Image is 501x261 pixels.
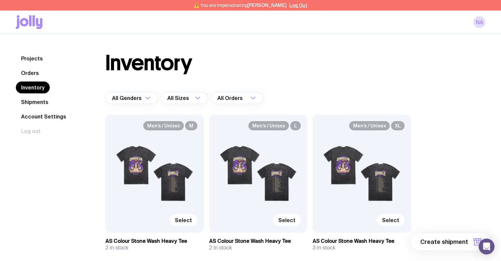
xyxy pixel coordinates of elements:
[290,121,301,130] span: L
[167,92,190,104] span: All Sizes
[217,92,244,104] span: All Orders
[391,121,404,130] span: XL
[190,92,193,104] input: Search for option
[16,96,54,108] a: Shipments
[105,245,128,251] span: 2 in stock
[313,238,411,245] h3: AS Colour Stone Wash Heavy Tee
[16,67,44,79] a: Orders
[105,92,158,104] div: Search for option
[248,121,289,130] span: Men’s / Unisex
[313,245,335,251] span: 3 in stock
[278,217,295,223] span: Select
[247,3,287,8] span: [PERSON_NAME]
[105,52,192,74] h1: Inventory
[16,125,46,137] button: Log out
[16,52,48,64] a: Projects
[473,16,485,28] a: NA
[185,121,197,130] span: M
[16,82,50,93] a: Inventory
[112,92,143,104] span: All Genders
[209,238,308,245] h3: AS Colour Stone Wash Heavy Tee
[194,3,287,8] span: ⚠️ You are impersonating
[479,239,494,254] div: Open Intercom Messenger
[289,3,307,8] button: Log Out
[175,217,192,223] span: Select
[211,92,264,104] div: Search for option
[420,238,468,246] span: Create shipment
[143,121,184,130] span: Men’s / Unisex
[105,238,204,245] h3: AS Colour Stone Wash Heavy Tee
[209,245,232,251] span: 2 in stock
[382,217,399,223] span: Select
[161,92,208,104] div: Search for option
[16,111,71,122] a: Account Settings
[244,92,248,104] input: Search for option
[411,233,490,250] button: Create shipment
[349,121,390,130] span: Men’s / Unisex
